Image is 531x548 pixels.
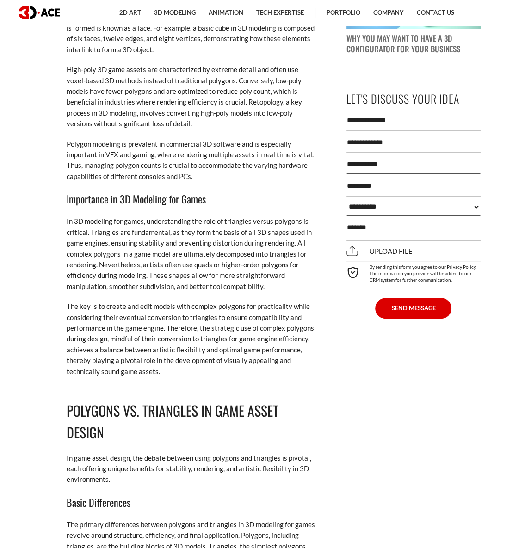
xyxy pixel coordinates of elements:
[67,191,316,207] h3: Importance in 3D Modeling for Games
[67,453,316,485] p: In game asset design, the debate between using polygons and triangles is pivotal, each offering u...
[346,247,413,255] span: Upload file
[67,301,316,377] p: The key is to create and edit models with complex polygons for practicality while considering the...
[346,88,481,109] p: Let's Discuss Your Idea
[346,261,481,283] div: By sending this form you agree to our Privacy Policy. The information you provide will be added t...
[67,216,316,292] p: In 3D modeling for games, understanding the role of triangles versus polygons is critical. Triang...
[67,494,316,510] h3: Basic Differences
[375,298,451,318] button: SEND MESSAGE
[67,139,316,182] p: Polygon modeling is prevalent in commercial 3D software and is especially important in VFX and ga...
[346,33,481,55] p: Why You May Want to Have a 3D Configurator for Your Business
[67,400,316,443] h2: Polygons vs. Triangles in Game Asset Design
[19,6,60,19] img: logo dark
[67,64,316,129] p: High-poly 3D game assets are characterized by extreme detail and often use voxel-based 3D methods...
